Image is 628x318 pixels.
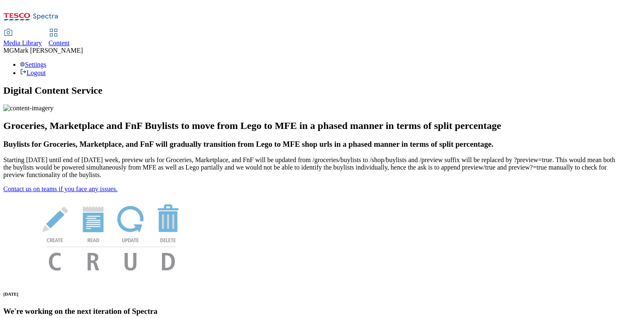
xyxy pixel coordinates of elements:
a: Settings [20,61,47,68]
a: Content [49,29,70,47]
h1: Digital Content Service [3,85,625,96]
span: MG [3,47,14,54]
img: News Image [3,193,219,279]
a: Media Library [3,29,42,47]
h6: [DATE] [3,291,625,296]
a: Contact us on teams if you face any issues. [3,185,118,192]
span: Content [49,39,70,46]
h3: We're working on the next iteration of Spectra [3,307,625,316]
span: Media Library [3,39,42,46]
span: Mark [PERSON_NAME] [14,47,83,54]
img: content-imagery [3,104,54,112]
p: Starting [DATE] until end of [DATE] week, preview urls for Groceries, Marketplace, and FnF will b... [3,156,625,179]
a: Logout [20,69,46,76]
h3: Buylists for Groceries, Marketplace, and FnF will gradually transition from Lego to MFE shop urls... [3,140,625,149]
h2: Groceries, Marketplace and FnF Buylists to move from Lego to MFE in a phased manner in terms of s... [3,120,625,131]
